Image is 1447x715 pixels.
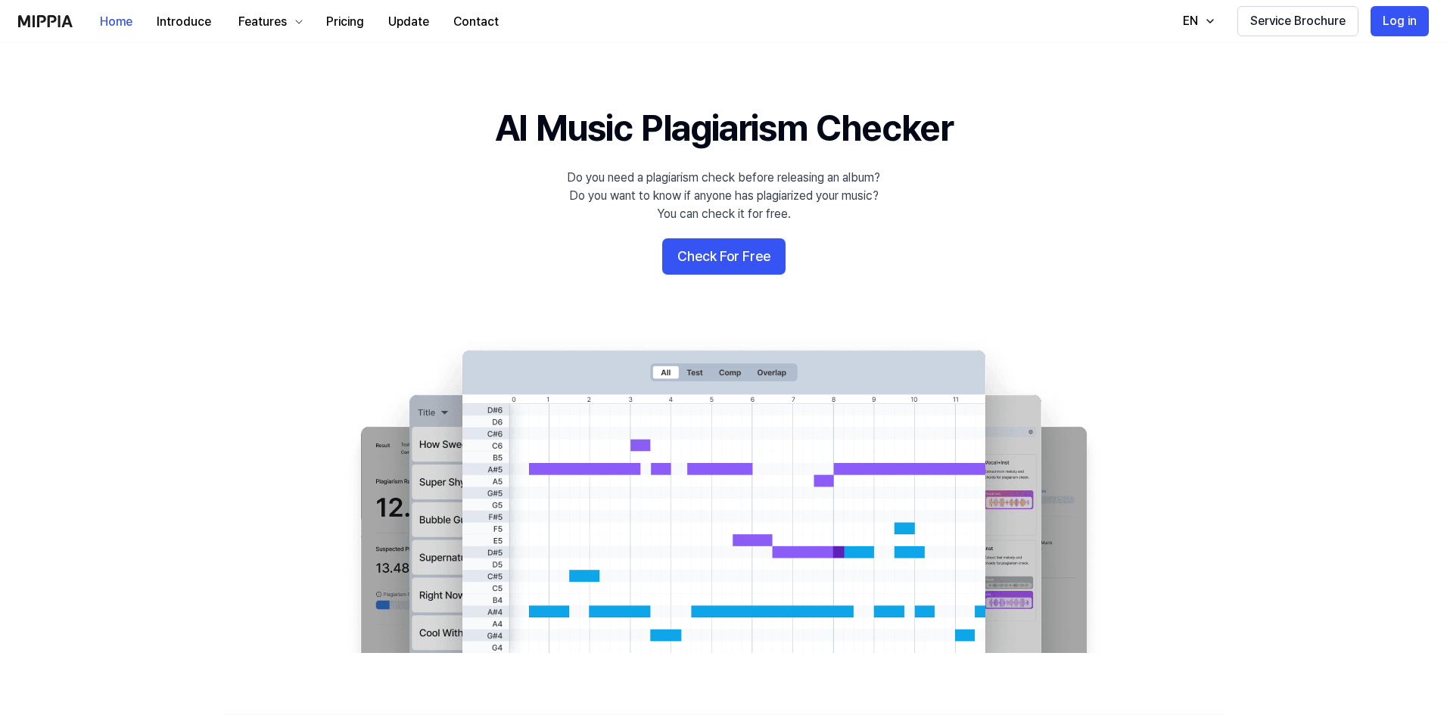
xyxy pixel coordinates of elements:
img: main Image [330,335,1117,653]
button: EN [1168,6,1225,36]
button: Features [223,7,314,37]
button: Introduce [145,7,223,37]
a: Home [88,1,145,42]
button: Log in [1371,6,1429,36]
button: Service Brochure [1237,6,1358,36]
h1: AI Music Plagiarism Checker [495,103,953,154]
div: Do you need a plagiarism check before releasing an album? Do you want to know if anyone has plagi... [567,169,880,223]
button: Contact [441,7,511,37]
div: Features [235,13,290,31]
button: Update [376,7,441,37]
button: Check For Free [662,238,786,275]
button: Pricing [314,7,376,37]
a: Update [376,1,441,42]
button: Home [88,7,145,37]
div: EN [1180,12,1201,30]
img: logo [18,15,73,27]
